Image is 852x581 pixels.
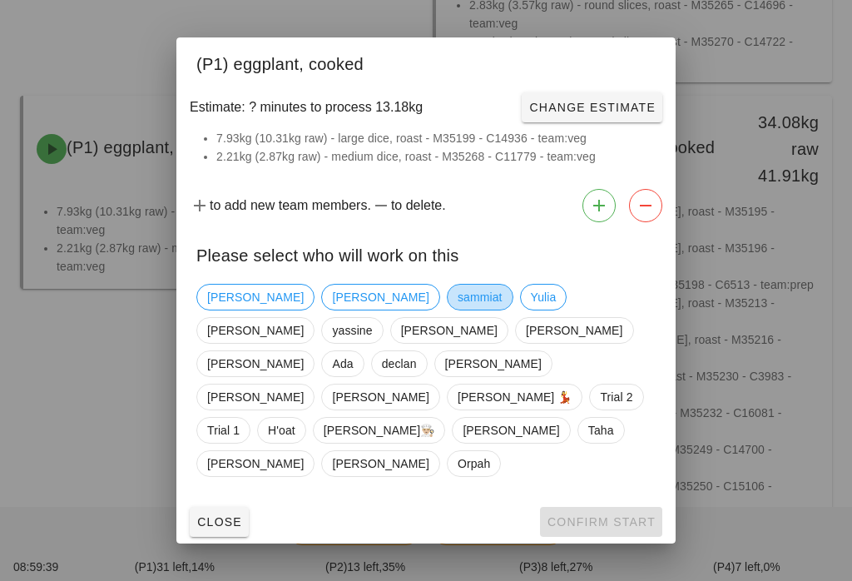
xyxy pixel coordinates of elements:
span: yassine [332,318,372,343]
button: Close [190,507,249,537]
span: Change Estimate [528,101,656,114]
span: [PERSON_NAME] [207,318,304,343]
span: [PERSON_NAME] [445,351,542,376]
span: Orpah [458,451,490,476]
div: Please select who will work on this [176,229,676,277]
span: [PERSON_NAME] [332,285,428,310]
span: Trial 1 [207,418,240,443]
li: 7.93kg (10.31kg raw) - large dice, roast - M35199 - C14936 - team:veg [216,129,656,147]
div: to add new team members. to delete. [176,182,676,229]
span: [PERSON_NAME] [401,318,498,343]
span: sammiat [458,285,503,310]
span: Close [196,515,242,529]
div: (P1) eggplant, cooked [176,37,676,86]
span: Ada [332,351,353,376]
span: [PERSON_NAME] [463,418,559,443]
span: declan [382,351,417,376]
span: Yulia [531,285,557,310]
li: 2.21kg (2.87kg raw) - medium dice, roast - M35268 - C11779 - team:veg [216,147,656,166]
span: [PERSON_NAME] [332,451,428,476]
span: [PERSON_NAME] [207,385,304,410]
button: Change Estimate [522,92,662,122]
span: Trial 2 [600,385,632,410]
span: [PERSON_NAME] [526,318,622,343]
span: [PERSON_NAME] [207,451,304,476]
span: [PERSON_NAME]👨🏼‍🍳 [324,418,435,443]
span: [PERSON_NAME] [332,385,428,410]
span: [PERSON_NAME] [207,351,304,376]
span: Taha [588,418,614,443]
span: [PERSON_NAME] [207,285,304,310]
span: H'oat [268,418,295,443]
span: Estimate: ? minutes to process 13.18kg [190,97,423,117]
span: [PERSON_NAME] 💃 [458,385,572,410]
